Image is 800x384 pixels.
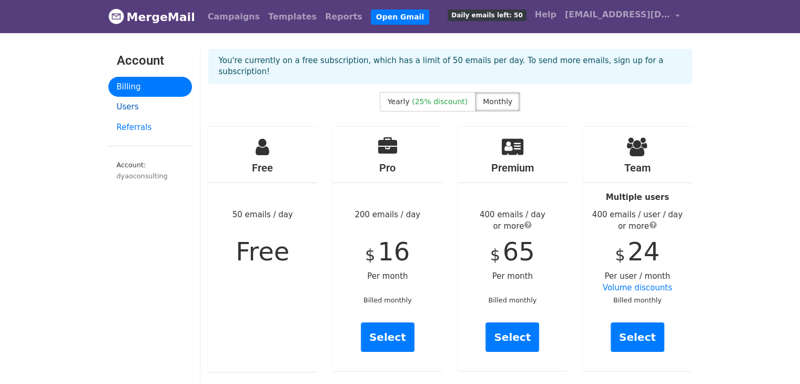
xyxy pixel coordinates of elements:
h4: Pro [333,161,442,174]
small: Billed monthly [363,296,412,304]
a: Help [531,4,561,25]
div: Per user / month [583,127,692,371]
a: Select [485,322,539,352]
span: Free [236,237,289,266]
a: Select [361,322,414,352]
span: [EMAIL_ADDRESS][DOMAIN_NAME] [565,8,670,21]
small: Account: [117,161,184,181]
a: Open Gmail [371,9,429,25]
img: MergeMail logo [108,8,124,24]
a: Reports [321,6,367,27]
span: 24 [627,237,660,266]
a: [EMAIL_ADDRESS][DOMAIN_NAME] [561,4,684,29]
a: Daily emails left: 50 [443,4,530,25]
h4: Premium [458,161,568,174]
div: 400 emails / day or more [458,209,568,233]
a: Campaigns [204,6,264,27]
span: Daily emails left: 50 [448,9,526,21]
div: 200 emails / day Per month [333,127,442,371]
div: dyaoconsulting [117,171,184,181]
div: 50 emails / day [208,127,318,372]
small: Billed monthly [613,296,662,304]
a: Volume discounts [603,283,672,292]
div: Per month [458,127,568,371]
a: MergeMail [108,6,195,28]
span: $ [615,246,625,264]
a: Users [108,97,192,117]
p: You're currently on a free subscription, which has a limit of 50 emails per day. To send more ema... [219,55,682,77]
span: Yearly [388,97,410,106]
h4: Team [583,161,692,174]
span: 65 [503,237,535,266]
h3: Account [117,53,184,68]
span: $ [365,246,375,264]
h4: Free [208,161,318,174]
a: Billing [108,77,192,97]
small: Billed monthly [488,296,536,304]
a: Referrals [108,117,192,138]
a: Select [611,322,664,352]
span: 16 [378,237,410,266]
div: 400 emails / user / day or more [583,209,692,233]
span: (25% discount) [412,97,468,106]
span: $ [490,246,500,264]
strong: Multiple users [606,193,669,202]
a: Templates [264,6,321,27]
span: Monthly [483,97,512,106]
iframe: Chat Widget [747,334,800,384]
